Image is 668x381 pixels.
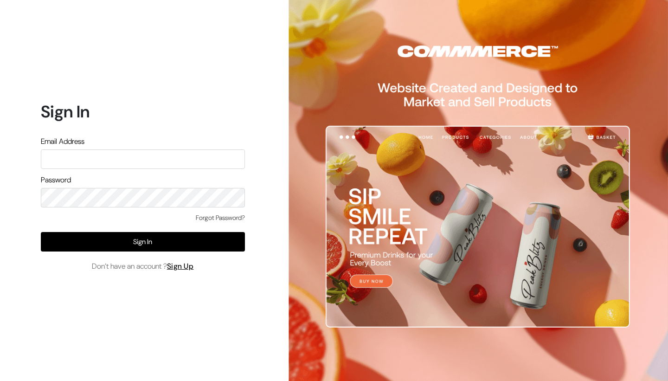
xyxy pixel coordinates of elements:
h1: Sign In [41,102,245,122]
a: Forgot Password? [196,213,245,223]
label: Password [41,174,71,186]
button: Sign In [41,232,245,252]
label: Email Address [41,136,84,147]
span: Don’t have an account ? [92,261,194,272]
a: Sign Up [167,261,194,271]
